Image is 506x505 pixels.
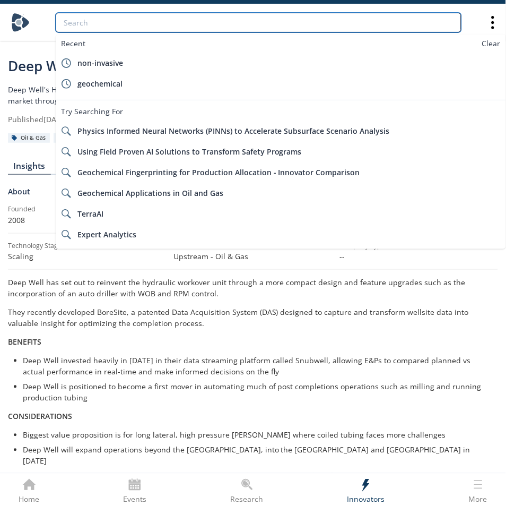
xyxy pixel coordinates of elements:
img: icon [62,189,71,198]
span: Upstream - Oil & Gas [174,251,249,261]
img: icon [62,58,71,68]
strong: CONSIDERATIONS [8,412,72,422]
span: Expert Analytics [77,229,136,239]
a: Details [51,162,90,175]
img: Home [11,13,30,32]
div: Oil & Gas [8,133,50,143]
img: icon [62,126,71,136]
li: Deep Well invested heavily in [DATE] in their data streaming platform called Snubwell, allowing E... [23,355,491,378]
span: Geochemical Applications in Oil and Gas [77,188,223,198]
a: Insights [8,162,51,175]
span: Geochemical Fingerprinting for Production Allocation - Innovator Comparison [77,167,360,177]
div: Clear [478,38,504,49]
div: Insights [14,162,46,170]
img: icon [62,230,71,239]
p: -- [339,251,498,262]
span: geochemical [77,79,123,89]
p: They recently developed BoreSite, a patented Data Acquisition System (DAS) designed to capture an... [8,307,498,329]
li: Deep Well competes with alternate strategies to improve post-frac operations such as fast milling... [23,470,491,493]
div: Scaling [8,251,167,262]
div: Completions [54,133,103,143]
p: 2008 [8,215,167,226]
span: Using Field Proven AI Solutions to Transform Safety Programs [77,147,302,157]
div: Founded [8,204,167,214]
strong: BENEFITS [8,337,41,347]
img: icon [62,147,71,157]
span: non-invasive [77,58,123,68]
div: Recent [56,35,476,53]
div: Try Searching For [56,102,506,121]
input: Advanced Search [56,13,461,32]
div: Technology Stage [8,241,62,251]
p: Deep Well has set out to reinvent the hydraulic workover unit through a more compact design and f... [8,277,498,299]
li: Biggest value proposition is for long lateral, high pressure [PERSON_NAME] where coiled tubing fa... [23,430,491,441]
img: icon [62,168,71,177]
img: icon [62,209,71,219]
div: About [8,186,498,204]
li: Deep Well is positioned to become a first mover in automating much of post completions operations... [23,381,491,404]
img: icon [62,79,71,89]
span: Physics Informed Neural Networks (PINNs) to Accelerate Subsurface Scenario Analysis [77,126,390,136]
div: Deep Well Services [8,56,426,76]
div: Published [DATE] Updated [DATE] [8,114,426,125]
li: Deep Well will expand operations beyond the [GEOGRAPHIC_DATA], into the [GEOGRAPHIC_DATA] and [GE... [23,444,491,467]
p: Deep Well's Hydraulic Completion Units (HCU) have brought significant upgrades to the standard sn... [8,84,426,106]
span: TerraAI [77,209,103,219]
